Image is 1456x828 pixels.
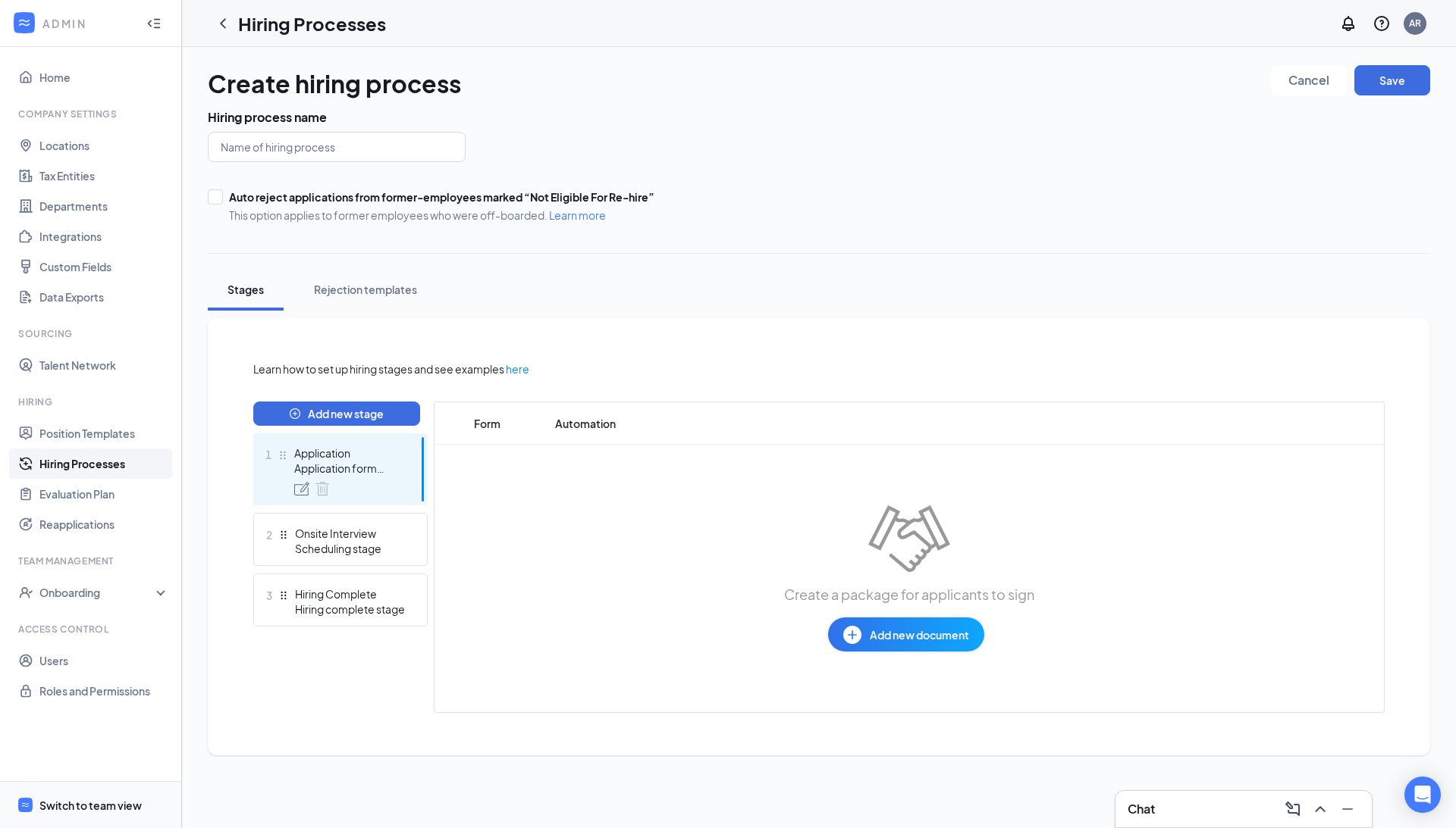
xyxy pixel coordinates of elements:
svg: ComposeMessage [1284,800,1302,818]
svg: Notifications [1339,14,1357,33]
a: Integrations [39,221,169,252]
span: Cancel [1288,75,1329,86]
div: Team Management [18,555,166,567]
div: Hiring Complete [295,586,406,601]
svg: WorkstreamLogo [20,800,30,810]
h1: Create hiring process [208,65,461,102]
svg: ChevronLeft [214,14,232,33]
button: Add new document [828,617,984,651]
svg: QuestionInfo [1373,14,1391,33]
a: Reapplications [39,509,169,539]
div: Onboarding [39,585,156,600]
div: Auto reject applications from former-employees marked “Not Eligible For Re-hire” [229,189,654,205]
div: Switch to team view [39,798,142,813]
a: Home [39,62,169,92]
span: Create a package for applicants to sign [784,584,1034,605]
svg: ChevronUp [1311,800,1329,818]
div: Scheduling stage [295,541,406,556]
a: Locations [39,130,169,161]
span: 3 [266,586,272,605]
span: This option applies to former employees who were off-boarded. [229,208,654,223]
div: Application [294,445,405,461]
a: Custom Fields [39,252,169,282]
button: Cancel [1271,65,1347,95]
svg: Drag [278,590,289,601]
div: Hiring complete stage [295,601,406,617]
svg: WorkstreamLogo [17,15,32,30]
svg: Drag [278,450,288,461]
a: Departments [39,191,169,221]
a: here [506,361,529,377]
div: Application form stage [294,461,405,476]
div: Access control [18,623,166,636]
div: Rejection templates [314,282,417,297]
a: Users [39,645,169,676]
a: Hiring Processes [39,448,169,479]
div: Onsite Interview [295,526,406,541]
button: ChevronUp [1308,797,1332,821]
span: Add new document [870,626,969,643]
svg: Drag [278,530,289,540]
svg: UserCheck [18,585,33,600]
svg: Minimize [1338,800,1357,818]
button: Save [1354,65,1430,95]
h3: Chat [1128,801,1155,817]
a: Position Templates [39,418,169,448]
div: Open Intercom Messenger [1404,776,1441,813]
span: Automation [555,402,616,445]
span: 1 [265,445,271,464]
h3: Hiring process name [208,109,1430,126]
a: Data Exports [39,282,169,312]
a: Roles and Permissions [39,676,169,706]
span: Learn how to set up hiring stages and see examples [253,361,504,377]
a: Cancel [1271,65,1347,102]
div: Hiring [18,395,166,408]
a: Tax Entities [39,161,169,191]
button: ComposeMessage [1281,797,1305,821]
input: Name of hiring process [208,132,466,162]
div: Company Settings [18,108,166,120]
div: Sourcing [18,327,166,340]
a: Talent Network [39,350,169,380]
div: AR [1409,17,1421,30]
div: ADMIN [42,16,133,31]
span: plus-circle [290,408,300,419]
span: 2 [266,526,272,544]
svg: Collapse [146,16,162,31]
a: Evaluation Plan [39,479,169,509]
h1: Hiring Processes [238,11,386,36]
button: plus-circleAdd new stage [253,402,420,426]
a: Learn more [549,208,606,222]
button: Minimize [1335,797,1360,821]
span: Form [474,402,500,445]
div: Stages [223,282,268,297]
